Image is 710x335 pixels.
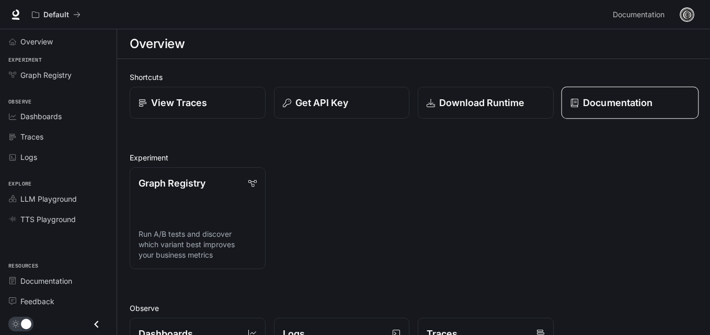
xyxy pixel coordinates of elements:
p: Graph Registry [139,176,205,190]
a: Traces [4,128,112,146]
p: Get API Key [295,96,348,110]
span: Overview [20,36,53,47]
button: Get API Key [274,87,410,119]
h1: Overview [130,33,185,54]
span: Traces [20,131,43,142]
span: Dashboards [20,111,62,122]
p: Download Runtime [439,96,524,110]
span: Documentation [20,275,72,286]
a: Download Runtime [418,87,554,119]
button: Close drawer [85,314,108,335]
button: All workspaces [27,4,85,25]
span: Feedback [20,296,54,307]
h2: Shortcuts [130,72,697,83]
p: Default [43,10,69,19]
a: View Traces [130,87,266,119]
a: Overview [4,32,112,51]
a: Documentation [561,87,698,119]
h2: Observe [130,303,697,314]
a: Feedback [4,292,112,310]
h2: Experiment [130,152,697,163]
span: LLM Playground [20,193,77,204]
a: Dashboards [4,107,112,125]
a: TTS Playground [4,210,112,228]
a: Documentation [609,4,672,25]
span: Logs [20,152,37,163]
p: View Traces [151,96,207,110]
p: Run A/B tests and discover which variant best improves your business metrics [139,229,257,260]
p: Documentation [583,96,652,110]
span: Graph Registry [20,70,72,80]
span: TTS Playground [20,214,76,225]
a: Documentation [4,272,112,290]
button: User avatar [677,4,697,25]
a: Graph Registry [4,66,112,84]
span: Dark mode toggle [21,318,31,329]
img: User avatar [680,7,694,22]
span: Documentation [613,8,665,21]
a: LLM Playground [4,190,112,208]
a: Logs [4,148,112,166]
a: Graph RegistryRun A/B tests and discover which variant best improves your business metrics [130,167,266,269]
